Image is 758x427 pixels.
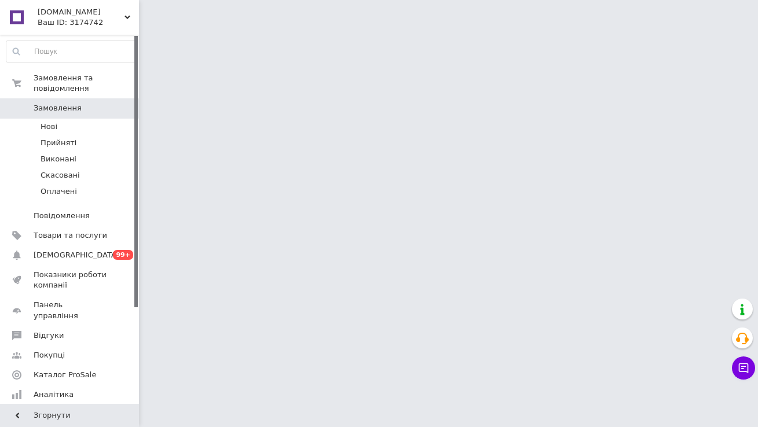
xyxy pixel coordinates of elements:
[38,17,139,28] div: Ваш ID: 3174742
[34,103,82,113] span: Замовлення
[41,154,76,164] span: Виконані
[34,270,107,290] span: Показники роботи компанії
[732,356,755,380] button: Чат з покупцем
[41,122,57,132] span: Нові
[113,250,133,260] span: 99+
[34,250,119,260] span: [DEMOGRAPHIC_DATA]
[34,370,96,380] span: Каталог ProSale
[6,41,136,62] input: Пошук
[38,7,124,17] span: Gumoto.com.ua
[34,330,64,341] span: Відгуки
[34,230,107,241] span: Товари та послуги
[41,138,76,148] span: Прийняті
[41,186,77,197] span: Оплачені
[34,300,107,321] span: Панель управління
[34,211,90,221] span: Повідомлення
[34,389,74,400] span: Аналітика
[34,350,65,360] span: Покупці
[34,73,139,94] span: Замовлення та повідомлення
[41,170,80,181] span: Скасовані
